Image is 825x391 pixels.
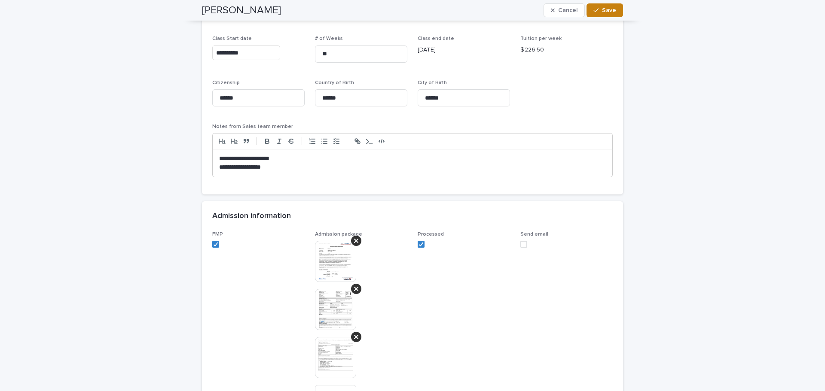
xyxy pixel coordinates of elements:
span: Class end date [418,36,454,41]
span: Admission package [315,232,362,237]
h2: [PERSON_NAME] [202,4,281,17]
span: Cancel [558,7,577,13]
button: Save [587,3,623,17]
span: Notes from Sales team member [212,124,293,129]
h2: Admission information [212,212,291,221]
span: Country of Birth [315,80,354,85]
span: Class Start date [212,36,252,41]
span: # of Weeks [315,36,343,41]
span: Save [602,7,616,13]
p: [DATE] [418,45,510,55]
span: Citizenship [212,80,240,85]
span: FMP [212,232,223,237]
span: Send email [520,232,548,237]
p: $ 226.50 [520,45,613,55]
span: Tuition per week [520,36,562,41]
button: Cancel [544,3,585,17]
span: City of Birth [418,80,447,85]
span: Processed [418,232,444,237]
